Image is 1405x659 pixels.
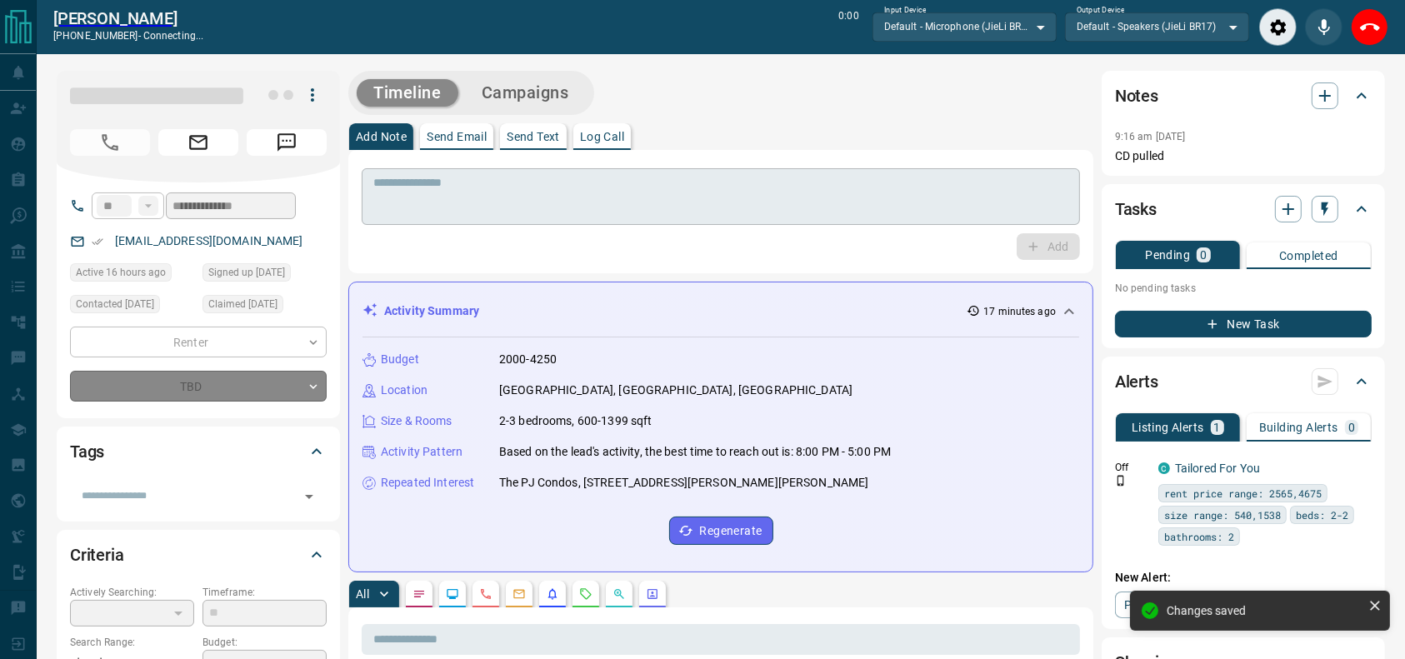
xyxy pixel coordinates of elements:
[70,371,327,402] div: TBD
[499,351,557,368] p: 2000-4250
[507,131,560,142] p: Send Text
[1164,528,1234,545] span: bathrooms: 2
[1115,362,1372,402] div: Alerts
[1296,507,1348,523] span: beds: 2-2
[70,263,194,287] div: Mon Aug 11 2025
[208,264,285,281] span: Signed up [DATE]
[872,12,1057,41] div: Default - Microphone (JieLi BR17)
[1348,422,1355,433] p: 0
[70,542,124,568] h2: Criteria
[381,351,419,368] p: Budget
[202,635,327,650] p: Budget:
[381,443,462,461] p: Activity Pattern
[70,635,194,650] p: Search Range:
[499,443,891,461] p: Based on the lead's activity, the best time to reach out is: 8:00 PM - 5:00 PM
[381,474,474,492] p: Repeated Interest
[1115,592,1201,618] a: Property
[1214,422,1221,433] p: 1
[479,587,492,601] svg: Calls
[70,295,194,318] div: Sun Aug 10 2025
[92,236,103,247] svg: Email Verified
[1115,147,1372,165] p: CD pulled
[381,412,452,430] p: Size & Rooms
[512,587,526,601] svg: Emails
[356,588,369,600] p: All
[247,129,327,156] span: Message
[1115,131,1186,142] p: 9:16 am [DATE]
[70,129,150,156] span: Call
[412,587,426,601] svg: Notes
[1132,422,1204,433] p: Listing Alerts
[1305,8,1342,46] div: Mute
[1279,250,1338,262] p: Completed
[1115,76,1372,116] div: Notes
[356,131,407,142] p: Add Note
[1175,462,1260,475] a: Tailored For You
[499,382,852,399] p: [GEOGRAPHIC_DATA], [GEOGRAPHIC_DATA], [GEOGRAPHIC_DATA]
[1167,604,1362,617] div: Changes saved
[70,585,194,600] p: Actively Searching:
[381,382,427,399] p: Location
[546,587,559,601] svg: Listing Alerts
[1164,507,1281,523] span: size range: 540,1538
[76,296,154,312] span: Contacted [DATE]
[76,264,166,281] span: Active 16 hours ago
[53,28,203,43] p: [PHONE_NUMBER] -
[646,587,659,601] svg: Agent Actions
[1115,82,1158,109] h2: Notes
[838,8,858,46] p: 0:00
[1145,249,1190,261] p: Pending
[1158,462,1170,474] div: condos.ca
[579,587,592,601] svg: Requests
[1115,196,1157,222] h2: Tasks
[70,432,327,472] div: Tags
[70,327,327,357] div: Renter
[427,131,487,142] p: Send Email
[362,296,1079,327] div: Activity Summary17 minutes ago
[465,79,586,107] button: Campaigns
[612,587,626,601] svg: Opportunities
[499,474,869,492] p: The PJ Condos, [STREET_ADDRESS][PERSON_NAME][PERSON_NAME]
[1115,460,1148,475] p: Off
[70,438,104,465] h2: Tags
[669,517,773,545] button: Regenerate
[1115,276,1372,301] p: No pending tasks
[208,296,277,312] span: Claimed [DATE]
[1115,368,1158,395] h2: Alerts
[158,129,238,156] span: Email
[446,587,459,601] svg: Lead Browsing Activity
[1164,485,1322,502] span: rent price range: 2565,4675
[1200,249,1207,261] p: 0
[580,131,624,142] p: Log Call
[70,535,327,575] div: Criteria
[202,263,327,287] div: Wed Jul 17 2024
[115,234,303,247] a: [EMAIL_ADDRESS][DOMAIN_NAME]
[202,295,327,318] div: Sun Aug 10 2025
[1065,12,1249,41] div: Default - Speakers (JieLi BR17)
[53,8,203,28] a: [PERSON_NAME]
[884,5,927,16] label: Input Device
[1259,8,1297,46] div: Audio Settings
[297,485,321,508] button: Open
[384,302,479,320] p: Activity Summary
[1077,5,1124,16] label: Output Device
[357,79,458,107] button: Timeline
[1115,569,1372,587] p: New Alert:
[143,30,203,42] span: connecting...
[983,304,1056,319] p: 17 minutes ago
[1115,189,1372,229] div: Tasks
[202,585,327,600] p: Timeframe:
[1351,8,1388,46] div: End Call
[1259,422,1338,433] p: Building Alerts
[1115,475,1127,487] svg: Push Notification Only
[499,412,652,430] p: 2-3 bedrooms, 600-1399 sqft
[1115,311,1372,337] button: New Task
